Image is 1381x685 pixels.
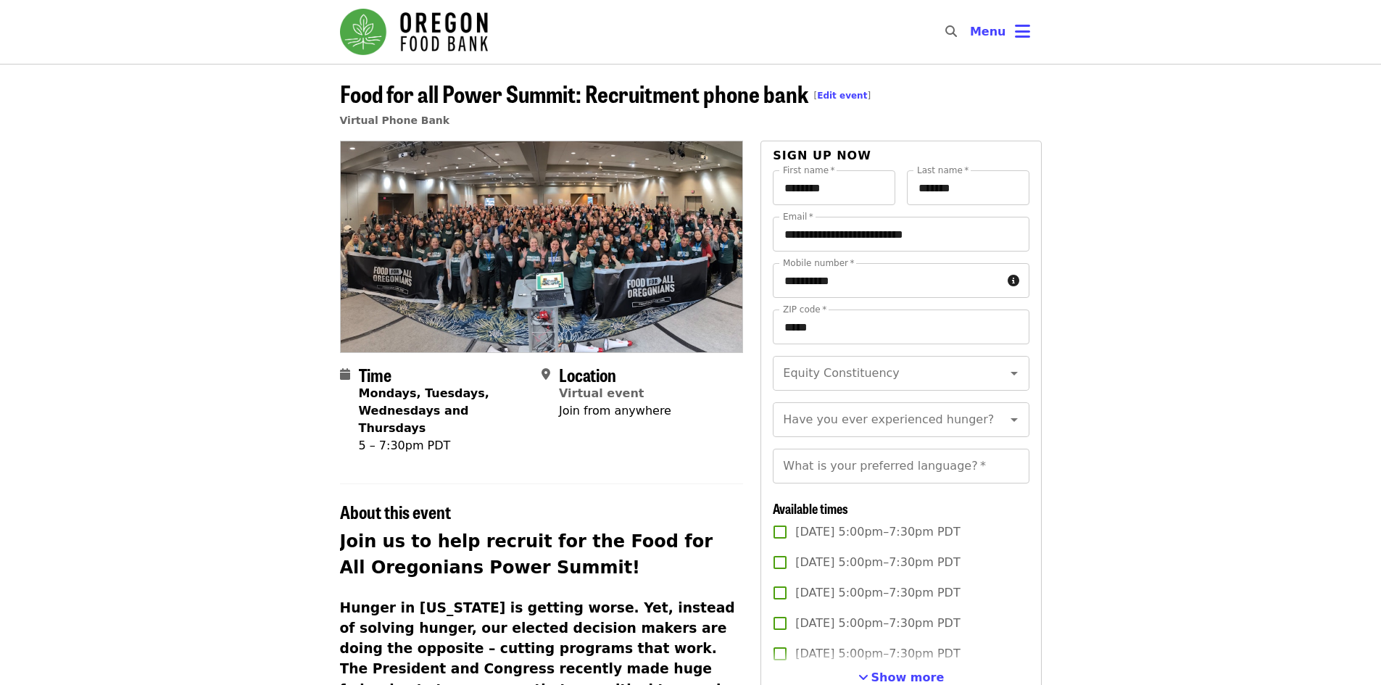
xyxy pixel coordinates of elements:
[817,91,867,101] a: Edit event
[340,115,450,126] a: Virtual Phone Bank
[340,528,744,581] h2: Join us to help recruit for the Food for All Oregonians Power Summit!
[783,166,835,175] label: First name
[814,91,871,101] span: [ ]
[359,437,530,454] div: 5 – 7:30pm PDT
[871,671,945,684] span: Show more
[359,386,489,435] strong: Mondays, Tuesdays, Wednesdays and Thursdays
[559,404,671,418] span: Join from anywhere
[966,14,977,49] input: Search
[340,368,350,381] i: calendar icon
[795,645,960,663] span: [DATE] 5:00pm–7:30pm PDT
[773,149,871,162] span: Sign up now
[341,141,743,352] img: Food for all Power Summit: Recruitment phone bank organized by Oregon Food Bank
[958,14,1042,49] button: Toggle account menu
[1008,274,1019,288] i: circle-info icon
[783,305,826,314] label: ZIP code
[945,25,957,38] i: search icon
[773,499,848,518] span: Available times
[795,554,960,571] span: [DATE] 5:00pm–7:30pm PDT
[795,523,960,541] span: [DATE] 5:00pm–7:30pm PDT
[773,170,895,205] input: First name
[907,170,1029,205] input: Last name
[773,217,1029,252] input: Email
[559,362,616,387] span: Location
[1004,363,1024,383] button: Open
[783,212,813,221] label: Email
[542,368,550,381] i: map-marker-alt icon
[1015,21,1030,42] i: bars icon
[795,584,960,602] span: [DATE] 5:00pm–7:30pm PDT
[795,615,960,632] span: [DATE] 5:00pm–7:30pm PDT
[340,9,488,55] img: Oregon Food Bank - Home
[917,166,969,175] label: Last name
[359,362,391,387] span: Time
[783,259,854,267] label: Mobile number
[773,263,1001,298] input: Mobile number
[340,499,451,524] span: About this event
[773,310,1029,344] input: ZIP code
[340,76,871,110] span: Food for all Power Summit: Recruitment phone bank
[773,449,1029,483] input: What is your preferred language?
[970,25,1006,38] span: Menu
[559,386,644,400] a: Virtual event
[1004,410,1024,430] button: Open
